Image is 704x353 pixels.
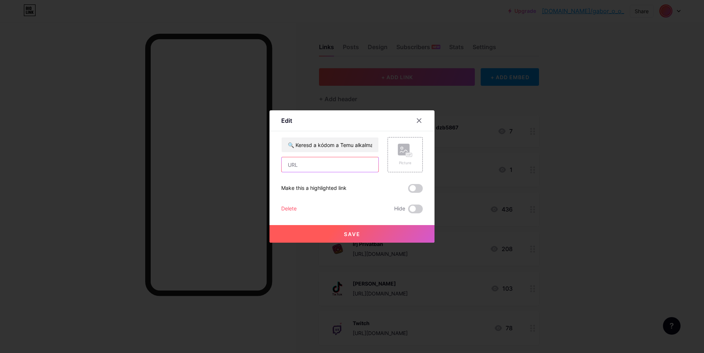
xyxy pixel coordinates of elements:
[394,205,405,213] span: Hide
[282,157,378,172] input: URL
[281,184,346,193] div: Make this a highlighted link
[281,116,292,125] div: Edit
[398,160,412,166] div: Picture
[282,137,378,152] input: Title
[344,231,360,237] span: Save
[269,225,434,243] button: Save
[281,205,297,213] div: Delete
